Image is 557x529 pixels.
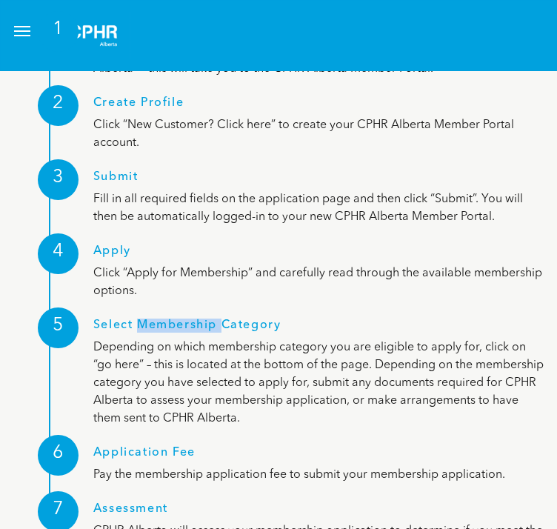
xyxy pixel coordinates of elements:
h1: Apply [93,244,547,264]
p: Fill in all required fields on the application page and then click “Submit”. You will then be aut... [93,190,547,226]
h1: Assessment [93,502,547,522]
img: A white background with a few lines on it [56,12,130,59]
div: 3 [38,159,79,200]
h1: Create Profile [93,96,547,116]
h1: Submit [93,170,547,190]
p: Pay the membership application fee to submit your membership application. [93,466,547,484]
p: Click “New Customer? Click here” to create your CPHR Alberta Member Portal account. [93,116,547,152]
p: Depending on which membership category you are eligible to apply for, click on “go here” – this i... [93,339,547,427]
div: 6 [38,435,79,476]
div: 2 [38,85,79,126]
h1: Select Membership Category [93,319,547,339]
button: menu [7,16,37,46]
div: 4 [38,233,79,274]
p: Click “Apply for Membership” and carefully read through the available membership options. [93,264,547,300]
div: 1 [38,11,79,52]
div: 5 [38,307,79,348]
h1: Application Fee [93,446,547,466]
